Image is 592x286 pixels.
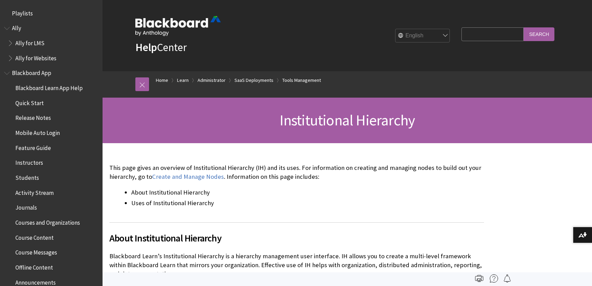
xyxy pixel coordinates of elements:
span: Feature Guide [15,142,51,151]
span: Journals [15,202,37,211]
a: HelpCenter [135,40,187,54]
span: Course Content [15,232,54,241]
span: Playlists [12,8,33,17]
select: Site Language Selector [395,29,450,43]
li: Uses of Institutional Hierarchy [131,198,484,208]
p: This page gives an overview of Institutional Hierarchy (IH) and its uses. For information on crea... [109,163,484,181]
span: Ally [12,23,21,32]
a: Learn [177,76,189,85]
span: Offline Content [15,262,53,271]
p: Blackboard Learn’s Institutional Hierarchy is a hierarchy management user interface. IH allows yo... [109,252,484,279]
nav: Book outline for Playlists [4,8,98,19]
img: More help [490,274,498,283]
li: About Institutional Hierarchy [131,188,484,197]
a: Administrator [198,76,226,85]
span: Blackboard App [12,67,51,77]
a: Tools Management [282,76,321,85]
span: About Institutional Hierarchy [109,231,484,245]
span: Activity Stream [15,187,54,196]
span: Mobile Auto Login [15,127,60,136]
span: Course Messages [15,247,57,256]
span: Release Notes [15,112,51,122]
img: Blackboard by Anthology [135,16,221,36]
span: Students [15,172,39,181]
strong: Help [135,40,157,54]
span: Quick Start [15,97,44,107]
a: SaaS Deployments [234,76,273,85]
nav: Book outline for Anthology Ally Help [4,23,98,64]
a: Home [156,76,168,85]
span: Ally for Websites [15,52,56,62]
img: Follow this page [503,274,511,283]
span: Announcements [15,277,56,286]
span: Blackboard Learn App Help [15,82,83,91]
span: Institutional Hierarchy [280,111,415,129]
span: Ally for LMS [15,37,44,47]
img: Print [475,274,483,283]
a: Create and Manage Nodes [152,173,224,181]
input: Search [524,27,554,41]
span: Courses and Organizations [15,217,80,226]
span: Instructors [15,157,43,166]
